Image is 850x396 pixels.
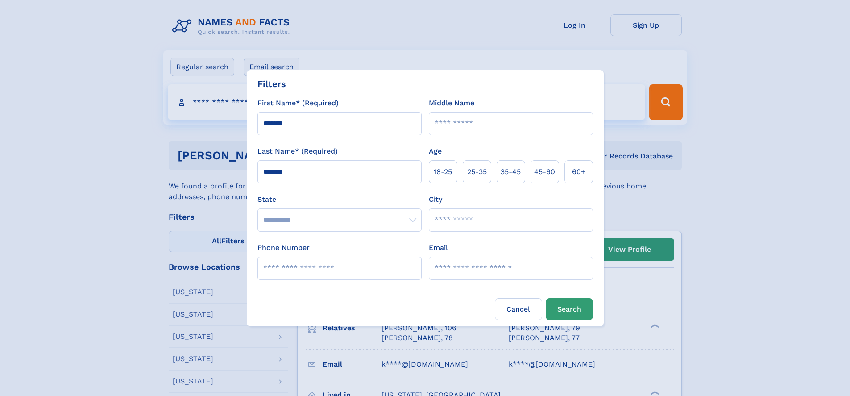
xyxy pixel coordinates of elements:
[429,146,442,157] label: Age
[429,242,448,253] label: Email
[257,146,338,157] label: Last Name* (Required)
[257,77,286,91] div: Filters
[257,194,422,205] label: State
[534,167,555,177] span: 45‑60
[429,98,474,108] label: Middle Name
[257,98,339,108] label: First Name* (Required)
[546,298,593,320] button: Search
[429,194,442,205] label: City
[572,167,585,177] span: 60+
[257,242,310,253] label: Phone Number
[495,298,542,320] label: Cancel
[434,167,452,177] span: 18‑25
[501,167,521,177] span: 35‑45
[467,167,487,177] span: 25‑35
